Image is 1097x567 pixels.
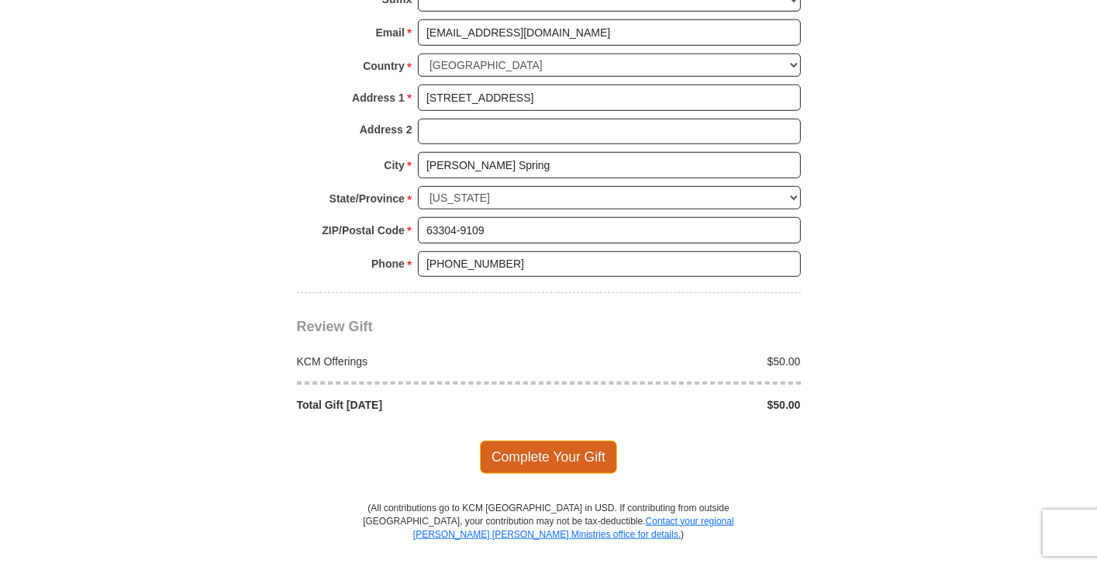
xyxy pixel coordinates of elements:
a: Contact your regional [PERSON_NAME] [PERSON_NAME] Ministries office for details. [413,516,734,540]
div: KCM Offerings [288,354,549,369]
strong: State/Province [329,188,405,209]
div: $50.00 [549,354,809,369]
div: $50.00 [549,397,809,413]
div: Total Gift [DATE] [288,397,549,413]
strong: ZIP/Postal Code [322,220,405,241]
strong: Phone [371,253,405,275]
strong: Email [376,22,405,43]
strong: Country [363,55,405,77]
span: Complete Your Gift [480,441,617,473]
strong: City [384,154,404,176]
strong: Address 2 [360,119,412,140]
span: Review Gift [297,319,373,334]
strong: Address 1 [352,87,405,109]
